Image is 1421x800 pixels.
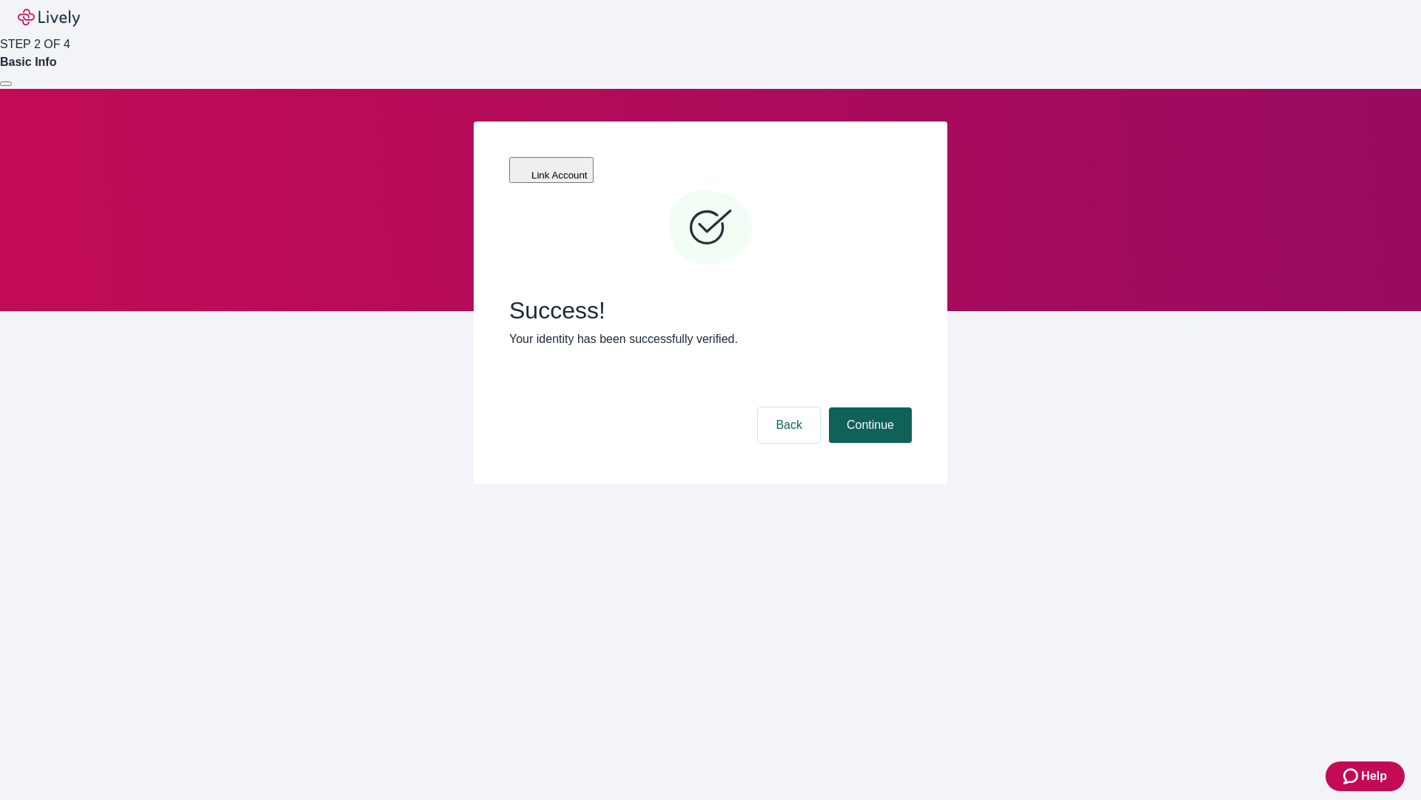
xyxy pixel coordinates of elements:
svg: Checkmark icon [666,184,755,273]
svg: Zendesk support icon [1343,767,1361,785]
button: Continue [829,407,912,443]
p: Your identity has been successfully verified. [509,330,912,348]
button: Link Account [509,157,594,183]
button: Zendesk support iconHelp [1326,761,1405,791]
span: Success! [509,296,912,324]
button: Back [758,407,820,443]
span: Help [1361,767,1387,785]
img: Lively [18,9,80,27]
